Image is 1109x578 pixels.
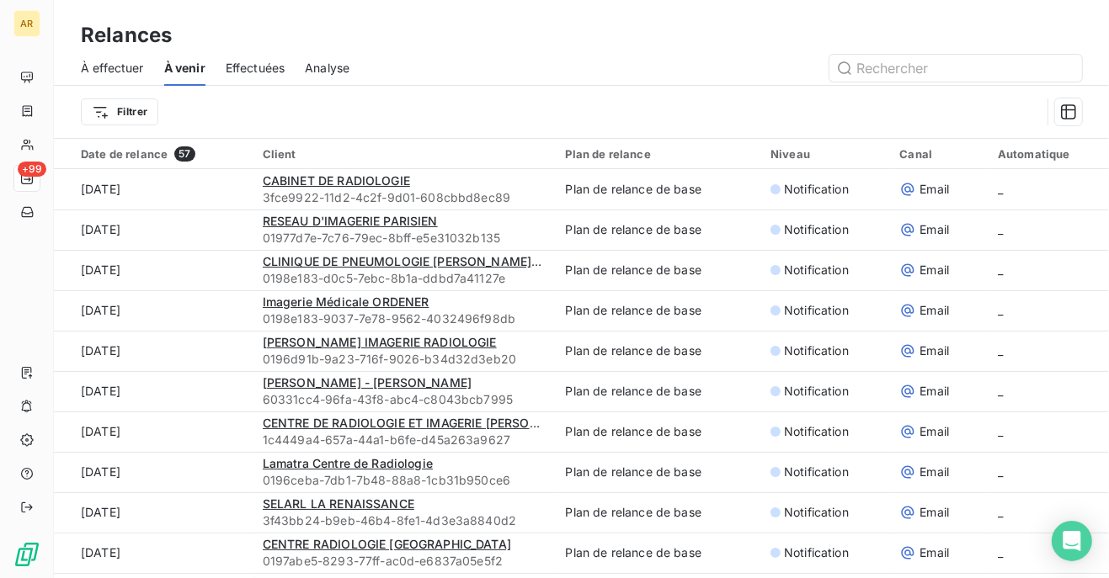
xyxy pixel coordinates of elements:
input: Rechercher [829,55,1082,82]
td: Plan de relance de base [556,209,761,250]
span: Email [920,504,949,521]
span: CENTRE DE RADIOLOGIE ET IMAGERIE [PERSON_NAME] [263,416,584,430]
td: [DATE] [54,411,253,452]
td: [DATE] [54,331,253,371]
span: 0198e183-9037-7e78-9562-4032496f98db [263,310,546,327]
div: Plan de relance [566,147,751,161]
span: 0198e183-d0c5-7ebc-8b1a-ddbd7a41127e [263,270,546,287]
span: Email [920,544,949,561]
span: 0197abe5-8293-77ff-ac0d-e6837a05e5f2 [263,553,546,570]
h3: Relances [81,20,172,50]
button: Filtrer [81,98,158,125]
span: Notification [784,262,849,278]
span: 1c4449a4-657a-44a1-b6fe-d45a263a9627 [263,432,546,448]
td: Plan de relance de base [556,250,761,290]
div: AR [13,10,40,37]
td: [DATE] [54,371,253,411]
span: À effectuer [81,60,144,77]
span: RESEAU D'IMAGERIE PARISIEN [263,214,438,228]
td: Plan de relance de base [556,371,761,411]
span: _ [998,464,1003,479]
span: 60331cc4-96fa-43f8-abc4-c8043bcb7995 [263,391,546,408]
span: [PERSON_NAME] IMAGERIE RADIOLOGIE [263,335,497,349]
span: 01977d7e-7c76-79ec-8bff-e5e31032b135 [263,230,546,247]
td: [DATE] [54,452,253,492]
span: _ [998,505,1003,519]
span: Lamatra Centre de Radiologie [263,456,433,470]
span: Notification [784,221,849,238]
td: Plan de relance de base [556,169,761,209]
span: Email [920,383,949,400]
span: Notification [784,423,849,440]
span: 3f43bb24-b9eb-46b4-8fe1-4d3e3a8840d2 [263,512,546,529]
td: [DATE] [54,533,253,573]
span: Email [920,342,949,359]
div: Canal [899,147,978,161]
span: Notification [784,464,849,480]
div: Open Intercom Messenger [1052,521,1092,561]
img: Logo LeanPay [13,541,40,568]
span: Notification [784,302,849,319]
span: 0196d91b-9a23-716f-9026-b34d32d3eb20 [263,351,546,368]
span: 0196ceba-7db1-7b48-88a8-1cb31b950ce6 [263,472,546,489]
span: 57 [174,146,195,162]
span: Client [263,147,296,161]
span: _ [998,303,1003,317]
span: SELARL LA RENAISSANCE [263,496,414,511]
span: _ [998,182,1003,196]
span: Notification [784,383,849,400]
span: Notification [784,504,849,521]
td: [DATE] [54,492,253,533]
span: 3fce9922-11d2-4c2f-9d01-608cbbd8ec89 [263,189,546,206]
span: _ [998,424,1003,438]
span: CLINIQUE DE PNEUMOLOGIE [PERSON_NAME]- SCE RADIOLOGIE [263,254,640,268]
td: Plan de relance de base [556,492,761,533]
div: Date de relance [81,146,243,162]
td: Plan de relance de base [556,533,761,573]
span: Email [920,181,949,198]
div: Automatique [998,147,1099,161]
td: [DATE] [54,169,253,209]
span: Notification [784,342,849,359]
td: Plan de relance de base [556,452,761,492]
div: Niveau [770,147,879,161]
td: Plan de relance de base [556,331,761,371]
span: CABINET DE RADIOLOGIE [263,173,410,188]
span: Analyse [305,60,349,77]
span: Email [920,262,949,278]
span: CENTRE RADIOLOGIE [GEOGRAPHIC_DATA] [263,537,511,551]
td: Plan de relance de base [556,411,761,452]
span: [PERSON_NAME] - [PERSON_NAME] [263,375,472,390]
span: Imagerie Médicale ORDENER [263,294,429,309]
span: Effectuées [226,60,285,77]
span: À venir [164,60,205,77]
span: Email [920,423,949,440]
td: Plan de relance de base [556,290,761,331]
span: _ [998,545,1003,559]
span: Email [920,464,949,480]
span: _ [998,262,1003,277]
td: [DATE] [54,290,253,331]
span: Notification [784,181,849,198]
td: [DATE] [54,250,253,290]
span: Notification [784,544,849,561]
span: Email [920,302,949,319]
span: _ [998,222,1003,236]
span: Email [920,221,949,238]
td: [DATE] [54,209,253,250]
span: _ [998,384,1003,398]
span: _ [998,343,1003,358]
span: +99 [18,162,46,177]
